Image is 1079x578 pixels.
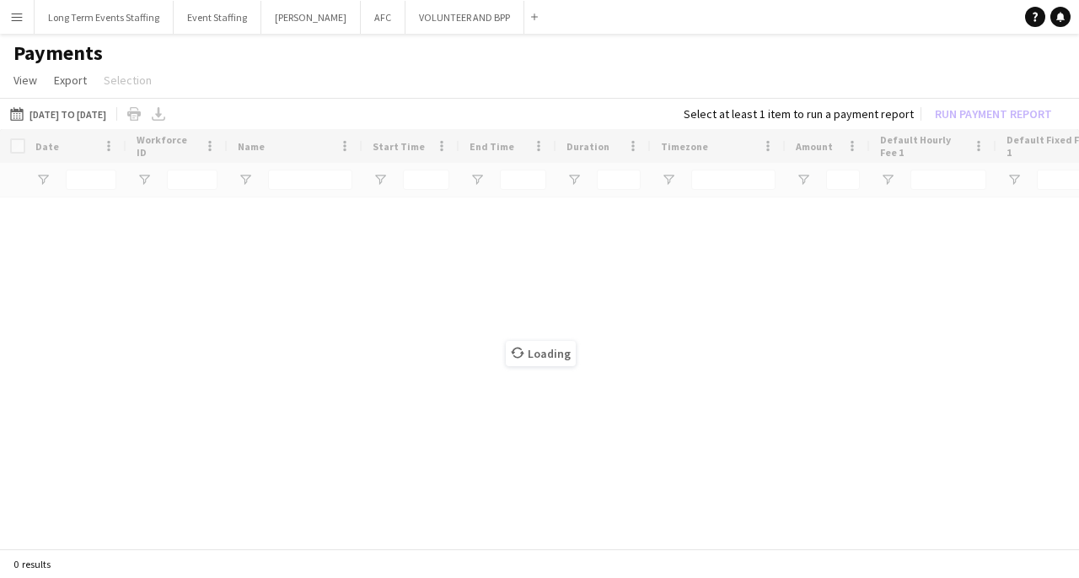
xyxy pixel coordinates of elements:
button: [DATE] to [DATE] [7,104,110,124]
button: AFC [361,1,405,34]
button: Long Term Events Staffing [35,1,174,34]
div: Select at least 1 item to run a payment report [684,106,914,122]
a: View [7,69,44,91]
span: View [13,73,37,88]
a: Export [47,69,94,91]
span: Loading [506,341,576,366]
button: [PERSON_NAME] [261,1,361,34]
button: Event Staffing [174,1,261,34]
button: VOLUNTEER AND BPP [405,1,524,34]
span: Export [54,73,87,88]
